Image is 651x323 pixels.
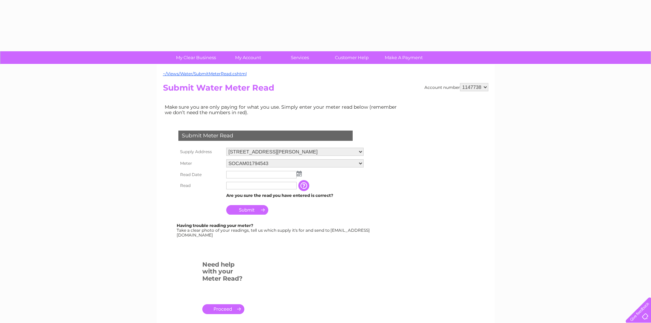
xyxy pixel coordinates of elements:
[177,169,225,180] th: Read Date
[163,83,488,96] h2: Submit Water Meter Read
[298,180,311,191] input: Information
[163,103,402,117] td: Make sure you are only paying for what you use. Simply enter your meter read below (remember we d...
[272,51,328,64] a: Services
[163,71,247,76] a: ~/Views/Water/SubmitMeterRead.cshtml
[220,51,276,64] a: My Account
[226,205,268,215] input: Submit
[424,83,488,91] div: Account number
[202,260,244,286] h3: Need help with your Meter Read?
[177,223,253,228] b: Having trouble reading your meter?
[225,191,365,200] td: Are you sure the read you have entered is correct?
[202,304,244,314] a: .
[177,146,225,158] th: Supply Address
[177,158,225,169] th: Meter
[324,51,380,64] a: Customer Help
[177,223,371,237] div: Take a clear photo of your readings, tell us which supply it's for and send to [EMAIL_ADDRESS][DO...
[178,131,353,141] div: Submit Meter Read
[376,51,432,64] a: Make A Payment
[177,180,225,191] th: Read
[297,171,302,176] img: ...
[168,51,224,64] a: My Clear Business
